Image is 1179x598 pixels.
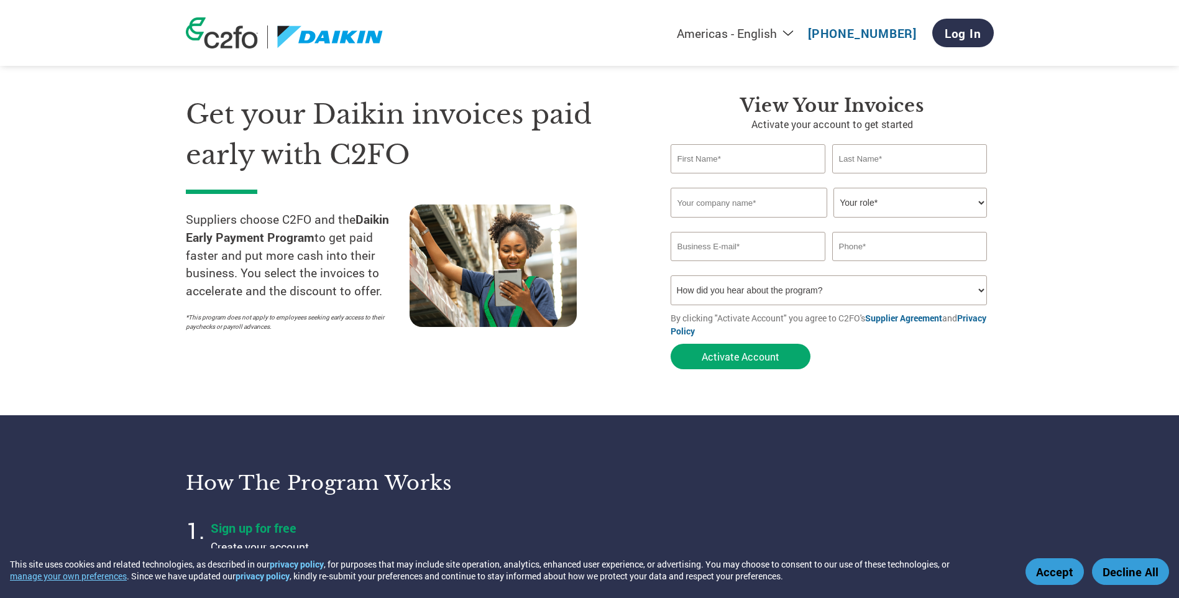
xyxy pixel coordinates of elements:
p: Suppliers choose C2FO and the to get paid faster and put more cash into their business. You selec... [186,211,410,300]
div: Inavlid Phone Number [832,262,988,270]
a: Privacy Policy [671,312,986,337]
input: Your company name* [671,188,827,218]
img: c2fo logo [186,17,258,48]
input: First Name* [671,144,826,173]
div: Invalid first name or first name is too long [671,175,826,183]
input: Phone* [832,232,988,261]
input: Invalid Email format [671,232,826,261]
h3: View Your Invoices [671,94,994,117]
div: Invalid last name or last name is too long [832,175,988,183]
a: Supplier Agreement [865,312,942,324]
a: [PHONE_NUMBER] [808,25,917,41]
p: Activate your account to get started [671,117,994,132]
button: Activate Account [671,344,810,369]
a: Log In [932,19,994,47]
div: Invalid company name or company name is too long [671,219,988,227]
select: Title/Role [833,188,987,218]
h3: How the program works [186,471,574,495]
div: Inavlid Email Address [671,262,826,270]
img: supply chain worker [410,205,577,327]
input: Last Name* [832,144,988,173]
h4: Sign up for free [211,520,521,536]
button: Accept [1025,558,1084,585]
button: Decline All [1092,558,1169,585]
strong: Daikin Early Payment Program [186,211,389,245]
a: privacy policy [236,570,290,582]
p: By clicking "Activate Account" you agree to C2FO's and [671,311,994,338]
img: Daikin [277,25,384,48]
button: manage your own preferences [10,570,127,582]
h1: Get your Daikin invoices paid early with C2FO [186,94,633,175]
p: *This program does not apply to employees seeking early access to their paychecks or payroll adva... [186,313,397,331]
div: This site uses cookies and related technologies, as described in our , for purposes that may incl... [10,558,1007,582]
p: Create your account [211,539,521,555]
a: privacy policy [270,558,324,570]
